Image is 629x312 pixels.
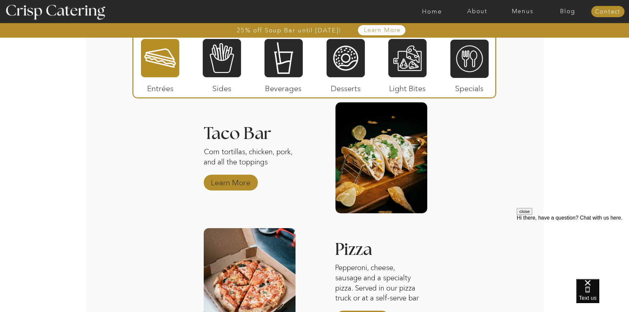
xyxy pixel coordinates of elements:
[200,77,244,96] p: Sides
[409,8,455,15] a: Home
[324,77,368,96] p: Desserts
[262,77,305,96] p: Beverages
[447,77,491,96] p: Specials
[138,77,182,96] p: Entrées
[386,77,430,96] p: Light Bites
[576,279,629,312] iframe: podium webchat widget bubble
[517,208,629,287] iframe: podium webchat widget prompt
[591,9,624,15] a: Contact
[213,27,365,34] a: 25% off Soup Bar until [DATE]!
[204,125,296,133] h3: Taco Bar
[455,8,500,15] a: About
[545,8,590,15] a: Blog
[204,147,296,179] p: Corn tortillas, chicken, pork, and all the toppings
[335,241,403,260] h3: Pizza
[349,27,416,34] a: Learn More
[209,171,253,191] a: Learn More
[500,8,545,15] a: Menus
[335,263,423,303] p: Pepperoni, cheese, sausage and a specialty pizza. Served in our pizza truck or at a self-serve bar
